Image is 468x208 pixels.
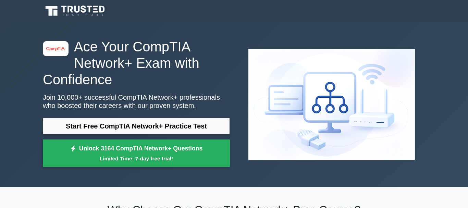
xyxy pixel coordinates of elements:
[43,38,230,88] h1: Ace Your CompTIA Network+ Exam with Confidence
[43,118,230,134] a: Start Free CompTIA Network+ Practice Test
[43,93,230,110] p: Join 10,000+ successful CompTIA Network+ professionals who boosted their careers with our proven ...
[243,44,420,166] img: CompTIA Network+ Preview
[51,155,221,162] small: Limited Time: 7-day free trial!
[43,139,230,167] a: Unlock 3164 CompTIA Network+ QuestionsLimited Time: 7-day free trial!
